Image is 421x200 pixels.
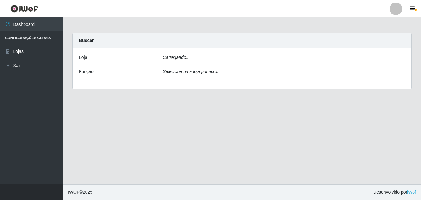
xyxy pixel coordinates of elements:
[79,38,94,43] strong: Buscar
[10,5,38,13] img: CoreUI Logo
[79,54,87,61] label: Loja
[373,189,416,196] span: Desenvolvido por
[68,189,94,196] span: © 2025 .
[79,68,94,75] label: Função
[68,190,80,195] span: IWOF
[163,55,190,60] i: Carregando...
[407,190,416,195] a: iWof
[163,69,221,74] i: Selecione uma loja primeiro...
